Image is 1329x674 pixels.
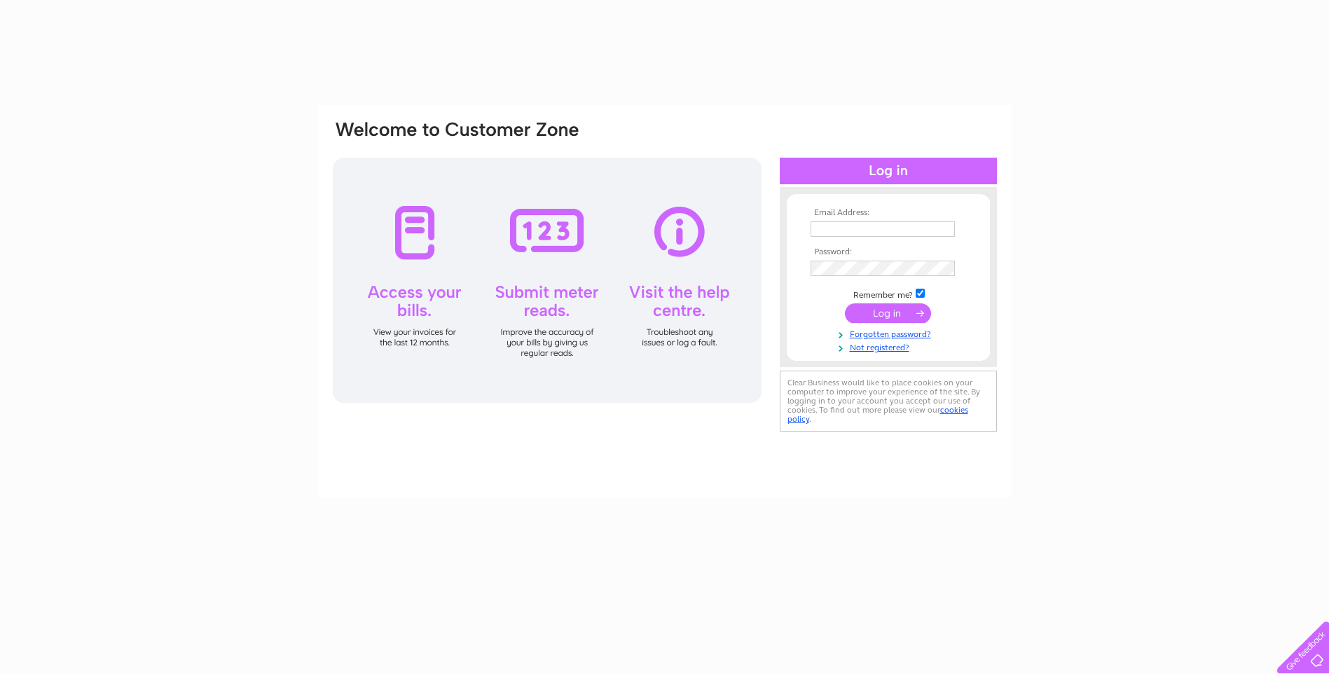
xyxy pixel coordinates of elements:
[939,223,950,235] img: npw-badge-icon-locked.svg
[787,405,968,424] a: cookies policy
[780,371,997,432] div: Clear Business would like to place cookies on your computer to improve your experience of the sit...
[811,340,970,353] a: Not registered?
[845,303,931,323] input: Submit
[807,287,970,301] td: Remember me?
[807,247,970,257] th: Password:
[811,326,970,340] a: Forgotten password?
[939,263,950,274] img: npw-badge-icon-locked.svg
[807,208,970,218] th: Email Address:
